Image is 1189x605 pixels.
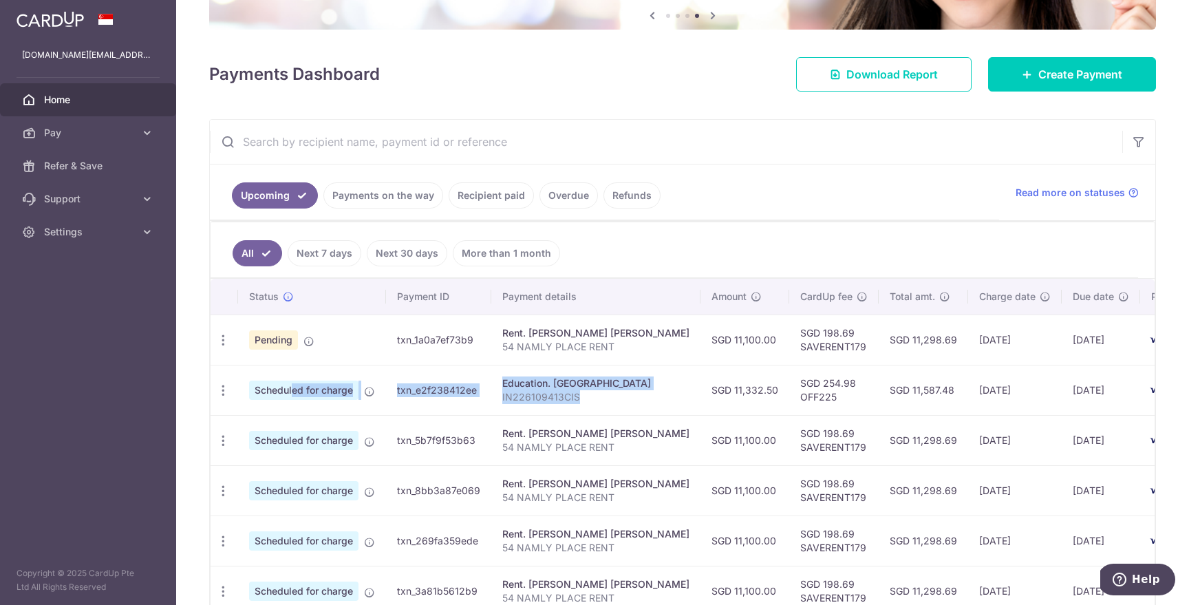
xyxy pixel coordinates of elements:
td: SGD 198.69 SAVERENT179 [789,415,879,465]
td: [DATE] [1062,315,1140,365]
span: Scheduled for charge [249,381,358,400]
td: SGD 11,332.50 [700,365,789,415]
td: [DATE] [968,415,1062,465]
a: Payments on the way [323,182,443,209]
td: SGD 198.69 SAVERENT179 [789,315,879,365]
td: [DATE] [1062,465,1140,516]
a: Overdue [539,182,598,209]
span: Home [44,93,135,107]
span: Amount [711,290,747,304]
p: 54 NAMLY PLACE RENT [502,591,689,605]
td: [DATE] [968,365,1062,415]
img: Bank Card [1144,482,1172,499]
h4: Payments Dashboard [209,62,380,87]
img: Bank Card [1144,533,1172,549]
td: [DATE] [1062,365,1140,415]
img: CardUp [17,11,84,28]
span: CardUp fee [800,290,853,304]
td: SGD 11,100.00 [700,516,789,566]
span: Total amt. [890,290,935,304]
span: Refer & Save [44,159,135,173]
a: All [233,240,282,266]
span: Download Report [846,66,938,83]
span: Scheduled for charge [249,582,358,601]
img: Bank Card [1144,432,1172,449]
input: Search by recipient name, payment id or reference [210,120,1122,164]
td: SGD 11,298.69 [879,415,968,465]
th: Payment details [491,279,700,315]
div: Rent. [PERSON_NAME] [PERSON_NAME] [502,477,689,491]
span: Due date [1073,290,1114,304]
a: Next 30 days [367,240,447,266]
td: SGD 11,298.69 [879,465,968,516]
span: Read more on statuses [1016,186,1125,200]
td: txn_e2f238412ee [386,365,491,415]
span: Charge date [979,290,1036,304]
span: Scheduled for charge [249,481,358,500]
td: [DATE] [1062,415,1140,465]
div: Rent. [PERSON_NAME] [PERSON_NAME] [502,326,689,340]
div: Rent. [PERSON_NAME] [PERSON_NAME] [502,427,689,441]
a: Upcoming [232,182,318,209]
div: Rent. [PERSON_NAME] [PERSON_NAME] [502,527,689,541]
td: [DATE] [968,465,1062,516]
p: [DOMAIN_NAME][EMAIL_ADDRESS][DOMAIN_NAME] [22,48,154,62]
span: Pay [44,126,135,140]
td: SGD 11,100.00 [700,415,789,465]
th: Payment ID [386,279,491,315]
span: Scheduled for charge [249,531,358,551]
span: Status [249,290,279,304]
p: IN226109413CIS [502,390,689,404]
td: [DATE] [1062,516,1140,566]
a: Recipient paid [449,182,534,209]
p: 54 NAMLY PLACE RENT [502,340,689,354]
img: Bank Card [1144,332,1172,348]
td: txn_5b7f9f53b63 [386,415,491,465]
a: Refunds [603,182,661,209]
td: SGD 11,100.00 [700,465,789,516]
img: Bank Card [1144,382,1172,399]
td: SGD 198.69 SAVERENT179 [789,516,879,566]
a: Next 7 days [288,240,361,266]
td: [DATE] [968,315,1062,365]
td: SGD 11,100.00 [700,315,789,365]
td: txn_8bb3a87e069 [386,465,491,516]
p: 54 NAMLY PLACE RENT [502,541,689,555]
a: More than 1 month [453,240,560,266]
td: SGD 254.98 OFF225 [789,365,879,415]
iframe: Opens a widget where you can find more information [1100,564,1175,598]
span: Create Payment [1038,66,1122,83]
div: Rent. [PERSON_NAME] [PERSON_NAME] [502,577,689,591]
td: SGD 198.69 SAVERENT179 [789,465,879,516]
span: Support [44,192,135,206]
p: 54 NAMLY PLACE RENT [502,491,689,505]
p: 54 NAMLY PLACE RENT [502,441,689,454]
td: txn_1a0a7ef73b9 [386,315,491,365]
span: Pending [249,330,298,350]
span: Scheduled for charge [249,431,358,450]
a: Read more on statuses [1016,186,1139,200]
td: SGD 11,587.48 [879,365,968,415]
a: Download Report [796,57,972,92]
td: txn_269fa359ede [386,516,491,566]
span: Settings [44,225,135,239]
td: SGD 11,298.69 [879,516,968,566]
div: Education. [GEOGRAPHIC_DATA] [502,376,689,390]
a: Create Payment [988,57,1156,92]
td: SGD 11,298.69 [879,315,968,365]
td: [DATE] [968,516,1062,566]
